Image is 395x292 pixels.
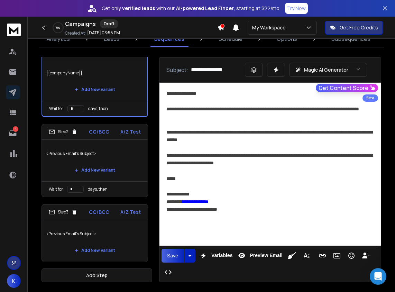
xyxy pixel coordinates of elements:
p: Analytics [47,35,70,43]
p: A/Z Test [120,128,141,135]
img: logo [7,24,21,36]
button: More Text [300,249,313,263]
a: 3 [6,126,20,140]
div: Draft [100,19,118,28]
a: Analytics [43,30,74,47]
div: Step 3 [49,209,77,215]
p: Get only with our starting at $22/mo [102,5,279,12]
button: Emoticons [345,249,358,263]
p: <Previous Email's Subject> [46,224,144,244]
button: Insert Image (⌘P) [330,249,343,263]
p: Get Free Credits [340,24,378,31]
button: Add New Variant [69,163,121,177]
p: Schedule [219,35,242,43]
h1: Campaigns [65,20,96,28]
p: days, then [88,186,108,192]
p: Wait for [49,106,63,111]
p: CC/BCC [89,209,109,216]
p: Leads [104,35,120,43]
button: Variables [197,249,234,263]
li: Step2CC/BCCA/Z Test<Previous Email's Subject>Add New VariantWait fordays, then [42,124,148,197]
div: Step 2 [49,129,77,135]
p: [DATE] 03:58 PM [87,30,120,36]
p: Try Now [287,5,306,12]
p: A/Z Test [120,209,141,216]
p: Magic AI Generator [304,66,348,73]
button: Insert Link (⌘K) [316,249,329,263]
p: Options [277,35,297,43]
div: Beta [362,94,378,102]
p: <Previous Email's Subject> [46,144,144,163]
p: My Workspace [252,24,288,31]
span: Preview Email [248,253,284,258]
button: Get Content Score [316,84,378,92]
button: Clean HTML [285,249,298,263]
button: Get Free Credits [325,21,383,35]
button: Add New Variant [69,244,121,257]
p: Created At: [65,30,86,36]
div: Open Intercom Messenger [370,268,386,285]
p: CC/BCC [89,128,109,135]
strong: verified leads [122,5,155,12]
p: {{companyName}} [46,63,143,83]
p: days, then [88,106,108,111]
li: Step1CC/BCCA/Z Test{{companyName}}Add New VariantWait fordays, then [42,43,148,117]
p: Sequences [154,35,184,43]
button: K [7,274,21,288]
p: 0 % [56,26,60,30]
p: Subsequences [331,35,370,43]
button: Try Now [285,3,308,14]
a: Sequences [150,30,189,47]
button: Preview Email [235,249,284,263]
p: Subject: [166,66,188,74]
button: Code View [162,265,175,279]
li: Step3CC/BCCA/Z Test<Previous Email's Subject>Add New Variant [42,204,148,262]
a: Schedule [214,30,247,47]
p: 3 [13,126,18,132]
a: Subsequences [327,30,375,47]
button: Add New Variant [69,83,121,97]
button: Add Step [42,268,152,282]
p: Wait for [49,186,63,192]
button: Save [162,249,184,263]
strong: AI-powered Lead Finder, [176,5,235,12]
a: Leads [100,30,124,47]
button: Magic AI Generator [289,63,367,77]
a: Options [273,30,301,47]
span: Variables [210,253,234,258]
button: Insert Unsubscribe Link [359,249,373,263]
